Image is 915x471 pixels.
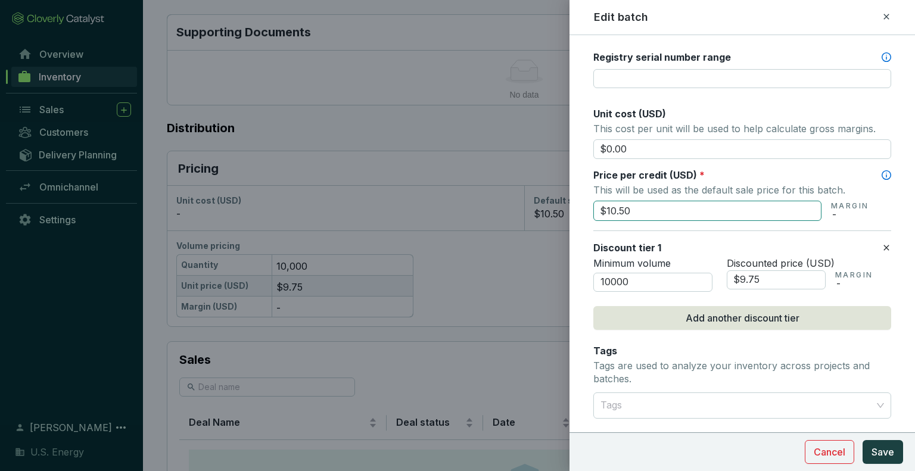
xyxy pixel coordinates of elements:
label: Discount tier 1 [593,241,661,254]
label: Registry serial number range [593,51,731,64]
p: Minimum volume [593,257,712,270]
input: Enter cost [593,139,891,160]
span: Price per credit (USD) [593,169,697,181]
span: Unit cost (USD) [593,108,666,120]
p: This will be used as the default sale price for this batch. [593,182,891,198]
p: Tags are used to analyze your inventory across projects and batches. [593,360,891,385]
button: Add another discount tier [593,306,891,330]
label: Tags [593,344,617,357]
span: Save [872,445,894,459]
p: This cost per unit will be used to help calculate gross margins. [593,120,891,137]
p: - [835,280,873,287]
p: - [831,211,869,218]
p: MARGIN [835,270,873,280]
button: Save [863,440,903,464]
span: Discounted price (USD) [727,257,835,269]
p: MARGIN [831,201,869,211]
span: Cancel [814,445,845,459]
span: Add another discount tier [686,311,799,325]
h2: Edit batch [594,10,648,25]
button: Cancel [805,440,854,464]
